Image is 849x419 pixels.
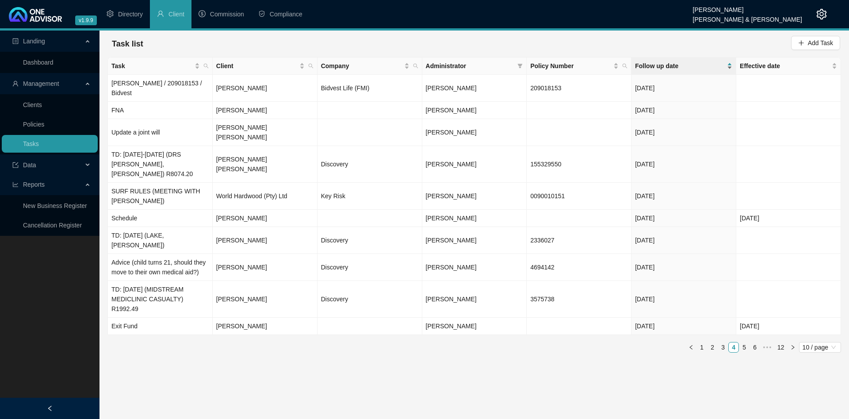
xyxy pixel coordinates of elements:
span: Policy Number [530,61,612,71]
td: [DATE] [631,254,736,281]
span: Commission [210,11,244,18]
td: 4694142 [527,254,631,281]
td: TD: [DATE] (MIDSTREAM MEDICLINIC CASUALTY) R1992.49 [108,281,213,318]
li: 1 [696,342,707,353]
div: [PERSON_NAME] [693,2,802,12]
td: Discovery [317,146,422,183]
td: Exit Fund [108,318,213,335]
span: v1.9.9 [75,15,97,25]
span: Effective date [740,61,830,71]
span: right [790,345,795,350]
span: plus [798,40,804,46]
button: right [788,342,798,353]
span: Reports [23,181,45,188]
td: Bidvest Life (FMI) [317,75,422,102]
span: [PERSON_NAME] [426,237,477,244]
span: 10 / page [803,342,838,352]
a: Cancellation Register [23,222,82,229]
span: [PERSON_NAME] [426,264,477,271]
span: search [620,59,629,73]
span: Client [216,61,298,71]
li: 12 [774,342,788,353]
td: Key Risk [317,183,422,210]
span: Compliance [270,11,302,18]
td: 209018153 [527,75,631,102]
td: [DATE] [631,210,736,227]
th: Effective date [736,58,841,75]
td: SURF RULES (MEETING WITH [PERSON_NAME]) [108,183,213,210]
span: [PERSON_NAME] [426,192,477,200]
td: [PERSON_NAME] [213,281,317,318]
td: [DATE] [631,146,736,183]
td: 0090010151 [527,183,631,210]
td: TD: [DATE]-[DATE] (DRS [PERSON_NAME], [PERSON_NAME]) R8074.20 [108,146,213,183]
a: 1 [697,342,707,352]
span: Task list [112,39,143,48]
td: [DATE] [631,75,736,102]
div: [PERSON_NAME] & [PERSON_NAME] [693,12,802,22]
span: Landing [23,38,45,45]
td: Advice (child turns 21, should they move to their own medical aid?) [108,254,213,281]
span: ••• [760,342,774,353]
span: Management [23,80,59,87]
span: [PERSON_NAME] [426,107,477,114]
span: Company [321,61,402,71]
span: left [47,405,53,411]
li: 3 [718,342,728,353]
td: [PERSON_NAME] [213,75,317,102]
th: Task [108,58,213,75]
td: [PERSON_NAME] [213,102,317,119]
td: Discovery [317,227,422,254]
td: [PERSON_NAME] [PERSON_NAME] [213,146,317,183]
span: [PERSON_NAME] [426,296,477,303]
span: search [203,63,209,69]
td: 3575738 [527,281,631,318]
a: 5 [739,342,749,352]
th: Client [213,58,317,75]
td: [DATE] [631,119,736,146]
span: Follow up date [635,61,725,71]
span: setting [816,9,827,19]
a: 4 [729,342,738,352]
li: 5 [739,342,750,353]
td: World Hardwood (Pty) Ltd [213,183,317,210]
span: safety [258,10,265,17]
span: user [157,10,164,17]
span: [PERSON_NAME] [426,323,477,330]
li: 4 [728,342,739,353]
td: [PERSON_NAME] [213,227,317,254]
li: 6 [750,342,760,353]
td: [PERSON_NAME] [213,318,317,335]
span: line-chart [12,181,19,188]
span: Task [111,61,193,71]
li: Previous Page [686,342,696,353]
li: Next 5 Pages [760,342,774,353]
a: Clients [23,101,42,108]
td: Discovery [317,281,422,318]
span: user [12,81,19,87]
td: Discovery [317,254,422,281]
span: filter [517,63,523,69]
span: import [12,162,19,168]
li: 2 [707,342,718,353]
span: Directory [118,11,143,18]
td: Update a joint will [108,119,213,146]
li: Next Page [788,342,798,353]
a: Policies [23,121,44,128]
a: 3 [718,342,728,352]
th: Policy Number [527,58,631,75]
td: [DATE] [631,183,736,210]
span: search [413,63,418,69]
button: left [686,342,696,353]
th: Company [317,58,422,75]
span: Client [168,11,184,18]
td: [DATE] [631,102,736,119]
td: [DATE] [631,318,736,335]
td: [PERSON_NAME] / 209018153 / Bidvest [108,75,213,102]
span: Add Task [808,38,833,48]
span: filter [516,59,524,73]
span: [PERSON_NAME] [426,161,477,168]
span: search [411,59,420,73]
td: 2336027 [527,227,631,254]
img: 2df55531c6924b55f21c4cf5d4484680-logo-light.svg [9,7,62,22]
